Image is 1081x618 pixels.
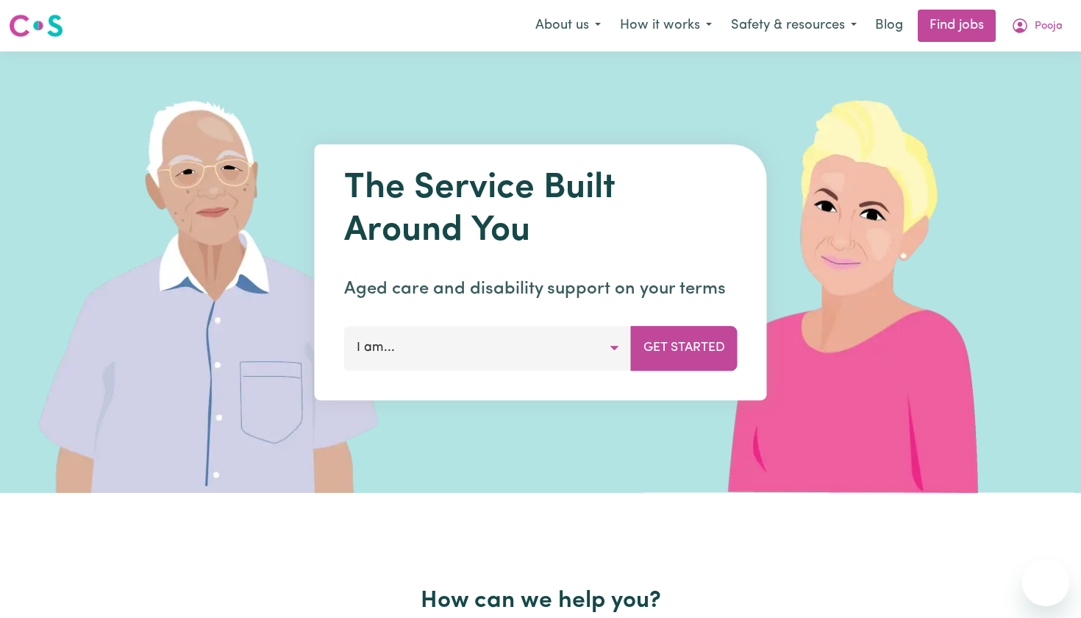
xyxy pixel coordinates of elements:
button: I am... [344,326,632,370]
img: Careseekers logo [9,13,63,39]
p: Aged care and disability support on your terms [344,276,738,302]
iframe: Button to launch messaging window [1022,559,1069,606]
h1: The Service Built Around You [344,168,738,252]
h2: How can we help you? [64,587,1017,615]
a: Careseekers logo [9,9,63,43]
span: Pooja [1035,18,1063,35]
a: Find jobs [918,10,996,42]
button: How it works [610,10,721,41]
a: Blog [866,10,912,42]
button: About us [526,10,610,41]
button: Get Started [631,326,738,370]
button: My Account [1002,10,1072,41]
button: Safety & resources [721,10,866,41]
